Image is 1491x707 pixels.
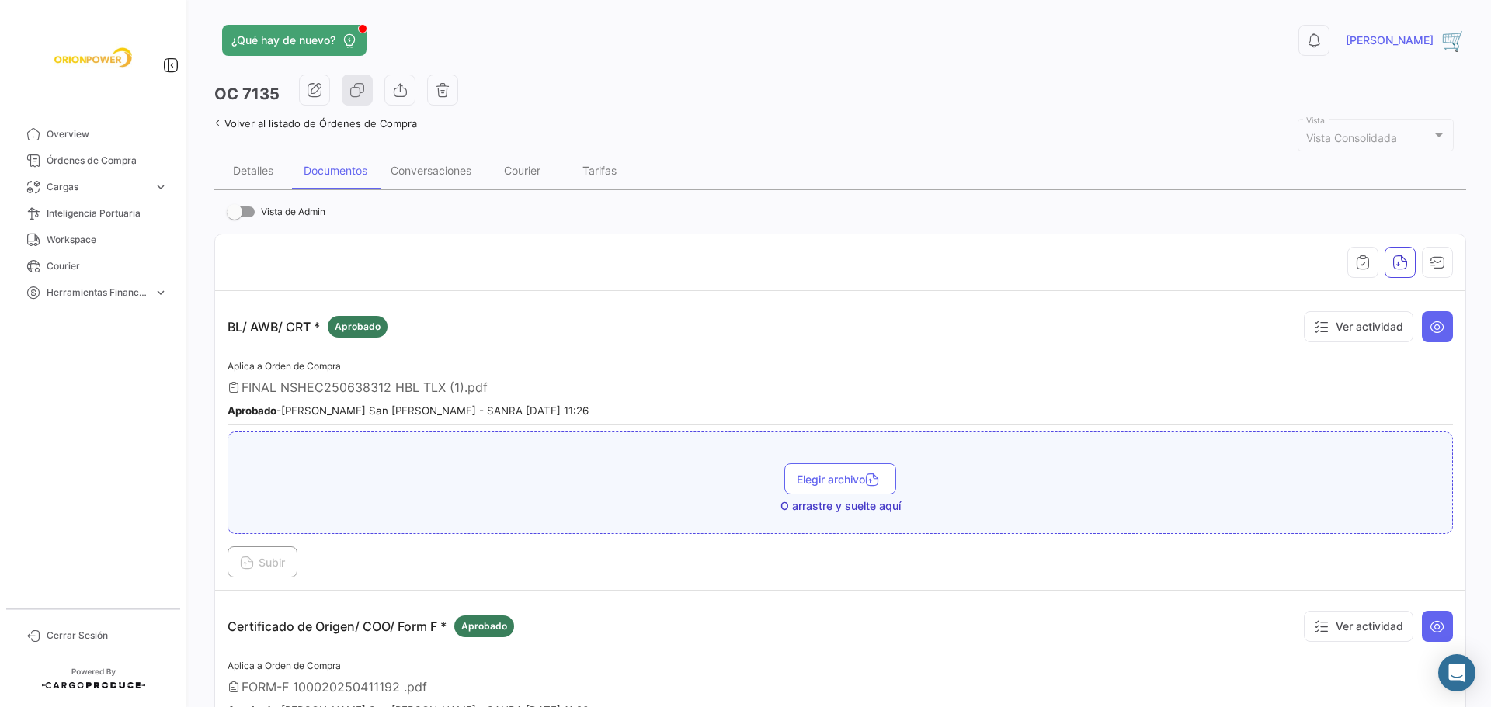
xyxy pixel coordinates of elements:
[233,164,273,177] div: Detalles
[1346,33,1434,48] span: [PERSON_NAME]
[1304,611,1413,642] button: Ver actividad
[1441,28,1466,53] img: 32(1).png
[12,227,174,253] a: Workspace
[154,286,168,300] span: expand_more
[47,154,168,168] span: Órdenes de Compra
[12,200,174,227] a: Inteligencia Portuaria
[228,546,297,577] button: Subir
[797,473,884,486] span: Elegir archivo
[228,615,514,637] p: Certificado de Origen/ COO/ Form F *
[780,498,901,514] span: O arrastre y suelte aquí
[228,360,341,372] span: Aplica a Orden de Compra
[47,127,168,141] span: Overview
[47,233,168,247] span: Workspace
[228,404,589,417] small: - [PERSON_NAME] San [PERSON_NAME] - SANRA [DATE] 11:26
[240,556,285,569] span: Subir
[228,316,388,338] p: BL/ AWB/ CRT *
[214,83,280,105] h3: OC 7135
[335,320,381,334] span: Aprobado
[228,404,276,417] b: Aprobado
[47,180,148,194] span: Cargas
[214,117,417,130] a: Volver al listado de Órdenes de Compra
[391,164,471,177] div: Conversaciones
[242,379,488,395] span: FINAL NSHEC250638312 HBL TLX (1).pdf
[304,164,367,177] div: Documentos
[1304,311,1413,342] button: Ver actividad
[1306,131,1397,144] mat-select-trigger: Vista Consolidada
[242,679,427,695] span: FORM-F 100020250411192 .pdf
[222,25,367,56] button: ¿Qué hay de nuevo?
[12,147,174,174] a: Órdenes de Compra
[12,121,174,147] a: Overview
[47,259,168,273] span: Courier
[12,253,174,279] a: Courier
[47,206,168,220] span: Inteligencia Portuaria
[154,180,168,194] span: expand_more
[47,629,168,643] span: Cerrar Sesión
[1438,654,1475,691] div: Abrir Intercom Messenger
[47,286,148,300] span: Herramientas Financieras
[228,660,341,671] span: Aplica a Orden de Compra
[582,164,617,177] div: Tarifas
[54,19,132,96] img: f26a05d0-2fea-4301-a0f6-b8409df5d1eb.jpeg
[261,203,325,221] span: Vista de Admin
[784,463,896,494] button: Elegir archivo
[504,164,540,177] div: Courier
[461,619,507,633] span: Aprobado
[231,33,335,48] span: ¿Qué hay de nuevo?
